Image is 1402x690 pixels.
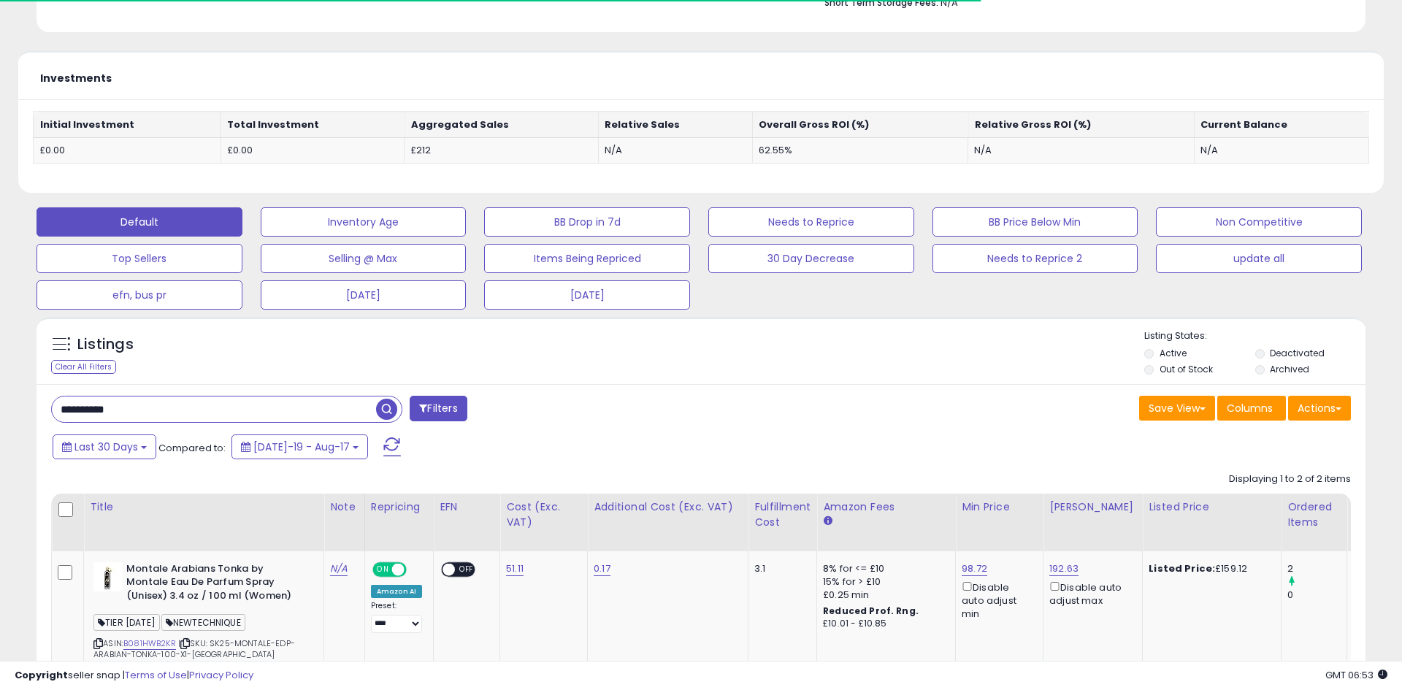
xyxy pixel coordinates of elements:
[932,244,1138,273] button: Needs to Reprice 2
[158,441,226,455] span: Compared to:
[1270,347,1325,359] label: Deactivated
[37,280,242,310] button: efn, bus pr
[506,561,524,576] a: 51.11
[1149,562,1270,575] div: £159.12
[125,668,187,682] a: Terms of Use
[261,207,467,237] button: Inventory Age
[221,137,404,164] td: £0.00
[405,137,599,164] td: £212
[1229,472,1351,486] div: Displaying 1 to 2 of 2 items
[823,562,944,575] div: 8% for <= £10
[410,396,467,421] button: Filters
[15,668,68,682] strong: Copyright
[708,207,914,237] button: Needs to Reprice
[1144,329,1365,343] p: Listing States:
[754,499,811,530] div: Fulfillment Cost
[261,280,467,310] button: [DATE]
[962,579,1032,621] div: Disable auto adjust min
[1049,579,1131,607] div: Disable auto adjust max
[261,244,467,273] button: Selling @ Max
[823,499,949,515] div: Amazon Fees
[708,244,914,273] button: 30 Day Decrease
[34,112,221,138] th: Initial Investment
[51,360,116,374] div: Clear All Filters
[126,562,304,607] b: Montale Arabians Tonka by Montale Eau De Parfum Spray (Unisex) 3.4 oz / 100 ml (Women)
[1325,668,1387,682] span: 2025-09-17 06:53 GMT
[123,637,176,650] a: B081HWB2KR
[823,618,944,630] div: £10.01 - £10.85
[1287,589,1347,602] div: 0
[752,112,968,138] th: Overall Gross ROI (%)
[1270,363,1309,375] label: Archived
[405,563,428,575] span: OFF
[598,137,752,164] td: N/A
[231,434,368,459] button: [DATE]-19 - Aug-17
[1160,363,1213,375] label: Out of Stock
[93,614,160,631] span: TIER [DATE]
[371,585,422,598] div: Amazon AI
[754,562,805,575] div: 3.1
[371,601,422,634] div: Preset:
[932,207,1138,237] button: BB Price Below Min
[1156,244,1362,273] button: update all
[594,561,610,576] a: 0.17
[77,334,134,355] h5: Listings
[74,440,138,454] span: Last 30 Days
[1149,499,1275,515] div: Listed Price
[484,207,690,237] button: BB Drop in 7d
[34,137,221,164] td: £0.00
[823,515,832,528] small: Amazon Fees.
[752,137,968,164] td: 62.55%
[962,499,1037,515] div: Min Price
[455,563,478,575] span: OFF
[1049,561,1079,576] a: 192.63
[330,499,359,515] div: Note
[40,73,112,84] h5: Investments
[484,280,690,310] button: [DATE]
[1194,137,1368,164] td: N/A
[1227,401,1273,415] span: Columns
[161,614,245,631] span: NEWTECHNIQUE
[506,499,581,530] div: Cost (Exc. VAT)
[484,244,690,273] button: Items Being Repriced
[968,137,1195,164] td: N/A
[1288,396,1351,421] button: Actions
[962,561,987,576] a: 98.72
[594,499,742,515] div: Additional Cost (Exc. VAT)
[1160,347,1187,359] label: Active
[15,669,253,683] div: seller snap | |
[189,668,253,682] a: Privacy Policy
[90,499,318,515] div: Title
[374,563,392,575] span: ON
[253,440,350,454] span: [DATE]-19 - Aug-17
[1049,499,1136,515] div: [PERSON_NAME]
[968,112,1195,138] th: Relative Gross ROI (%)
[1139,396,1215,421] button: Save View
[93,637,295,659] span: | SKU: SK25-MONTALE-EDP-ARABIAN-TONKA-100-X1-[GEOGRAPHIC_DATA]
[221,112,404,138] th: Total Investment
[330,561,348,576] a: N/A
[440,499,494,515] div: EFN
[823,605,919,617] b: Reduced Prof. Rng.
[823,589,944,602] div: £0.25 min
[1194,112,1368,138] th: Current Balance
[93,562,123,591] img: 31Fl-cNXBhL._SL40_.jpg
[1156,207,1362,237] button: Non Competitive
[823,575,944,589] div: 15% for > £10
[1149,561,1215,575] b: Listed Price:
[405,112,599,138] th: Aggregated Sales
[371,499,427,515] div: Repricing
[1217,396,1286,421] button: Columns
[598,112,752,138] th: Relative Sales
[37,244,242,273] button: Top Sellers
[37,207,242,237] button: Default
[1287,562,1347,575] div: 2
[53,434,156,459] button: Last 30 Days
[1287,499,1341,530] div: Ordered Items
